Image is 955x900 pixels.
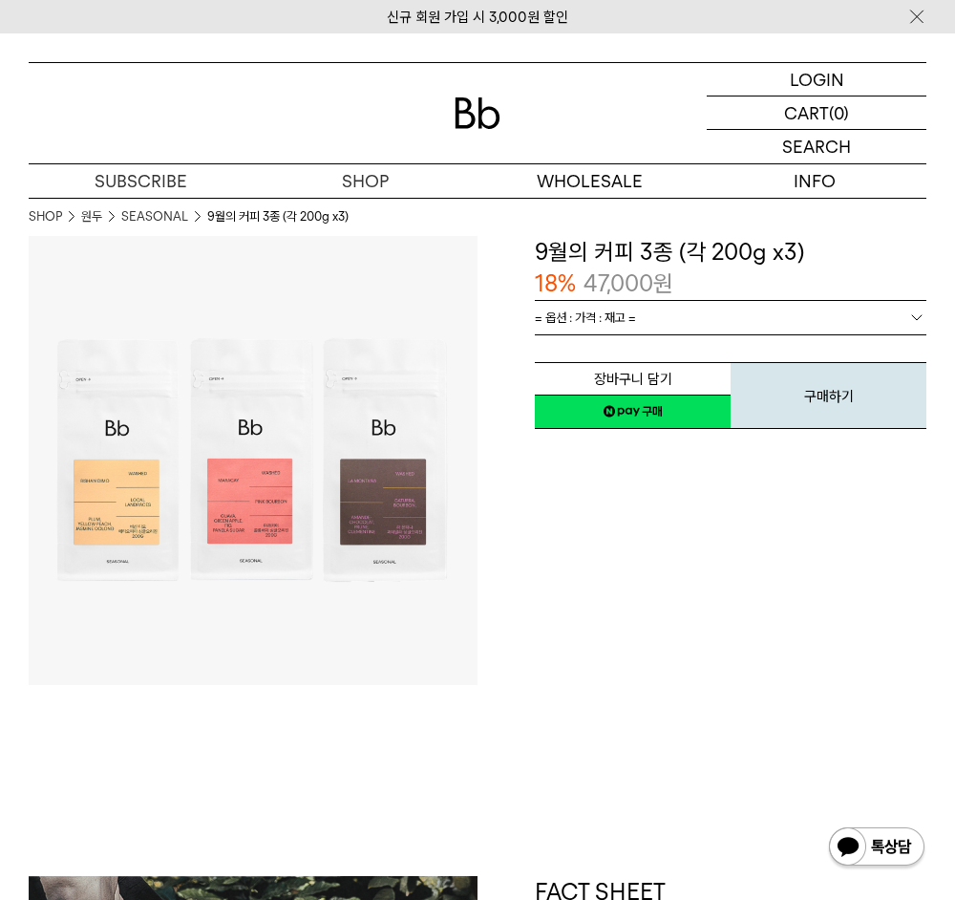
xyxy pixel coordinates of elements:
p: WHOLESALE [477,164,702,198]
button: 장바구니 담기 [535,362,731,396]
img: 9월의 커피 3종 (각 200g x3) [29,236,477,685]
a: 원두 [81,207,102,226]
p: INFO [702,164,926,198]
span: 원 [653,269,673,297]
a: SHOP [29,207,62,226]
p: CART [784,96,829,129]
a: SUBSCRIBE [29,164,253,198]
p: 47,000 [584,268,673,300]
h3: 9월의 커피 3종 (각 200g x3) [535,236,926,268]
a: 신규 회원 가입 시 3,000원 할인 [387,9,568,26]
a: 새창 [535,395,731,429]
p: LOGIN [790,63,844,96]
img: 카카오톡 채널 1:1 채팅 버튼 [827,825,926,871]
p: SEARCH [782,130,851,163]
a: SHOP [253,164,477,198]
span: = 옵션 : 가격 : 재고 = [535,301,636,334]
p: (0) [829,96,849,129]
a: CART (0) [707,96,926,130]
img: 로고 [455,97,500,129]
a: SEASONAL [121,207,188,226]
a: LOGIN [707,63,926,96]
button: 구매하기 [731,362,926,429]
li: 9월의 커피 3종 (각 200g x3) [207,207,349,226]
p: 18% [535,268,576,300]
